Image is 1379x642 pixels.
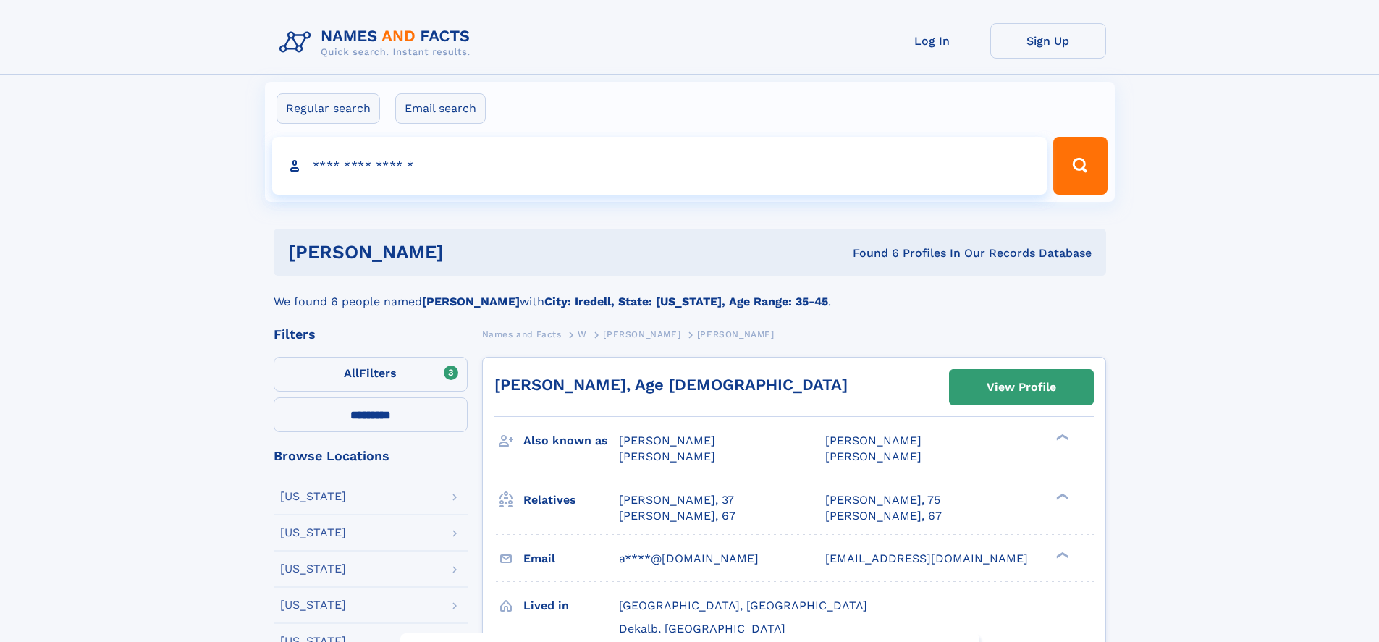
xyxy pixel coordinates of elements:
[280,563,346,575] div: [US_STATE]
[619,599,867,612] span: [GEOGRAPHIC_DATA], [GEOGRAPHIC_DATA]
[825,552,1028,565] span: [EMAIL_ADDRESS][DOMAIN_NAME]
[619,492,734,508] a: [PERSON_NAME], 37
[578,329,587,339] span: W
[1053,550,1070,559] div: ❯
[1053,433,1070,442] div: ❯
[280,599,346,611] div: [US_STATE]
[987,371,1056,404] div: View Profile
[523,428,619,453] h3: Also known as
[648,245,1092,261] div: Found 6 Profiles In Our Records Database
[274,357,468,392] label: Filters
[825,449,922,463] span: [PERSON_NAME]
[523,546,619,571] h3: Email
[825,492,940,508] a: [PERSON_NAME], 75
[1053,491,1070,501] div: ❯
[825,434,922,447] span: [PERSON_NAME]
[274,23,482,62] img: Logo Names and Facts
[603,325,680,343] a: [PERSON_NAME]
[619,508,735,524] a: [PERSON_NAME], 67
[990,23,1106,59] a: Sign Up
[280,491,346,502] div: [US_STATE]
[422,295,520,308] b: [PERSON_NAME]
[395,93,486,124] label: Email search
[619,449,715,463] span: [PERSON_NAME]
[274,449,468,463] div: Browse Locations
[523,488,619,512] h3: Relatives
[344,366,359,380] span: All
[619,434,715,447] span: [PERSON_NAME]
[494,376,848,394] a: [PERSON_NAME], Age [DEMOGRAPHIC_DATA]
[1053,137,1107,195] button: Search Button
[523,594,619,618] h3: Lived in
[619,622,785,635] span: Dekalb, [GEOGRAPHIC_DATA]
[544,295,828,308] b: City: Iredell, State: [US_STATE], Age Range: 35-45
[578,325,587,343] a: W
[825,508,942,524] a: [PERSON_NAME], 67
[697,329,775,339] span: [PERSON_NAME]
[288,243,649,261] h1: [PERSON_NAME]
[274,276,1106,311] div: We found 6 people named with .
[280,527,346,538] div: [US_STATE]
[277,93,380,124] label: Regular search
[482,325,562,343] a: Names and Facts
[950,370,1093,405] a: View Profile
[272,137,1047,195] input: search input
[603,329,680,339] span: [PERSON_NAME]
[274,328,468,341] div: Filters
[874,23,990,59] a: Log In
